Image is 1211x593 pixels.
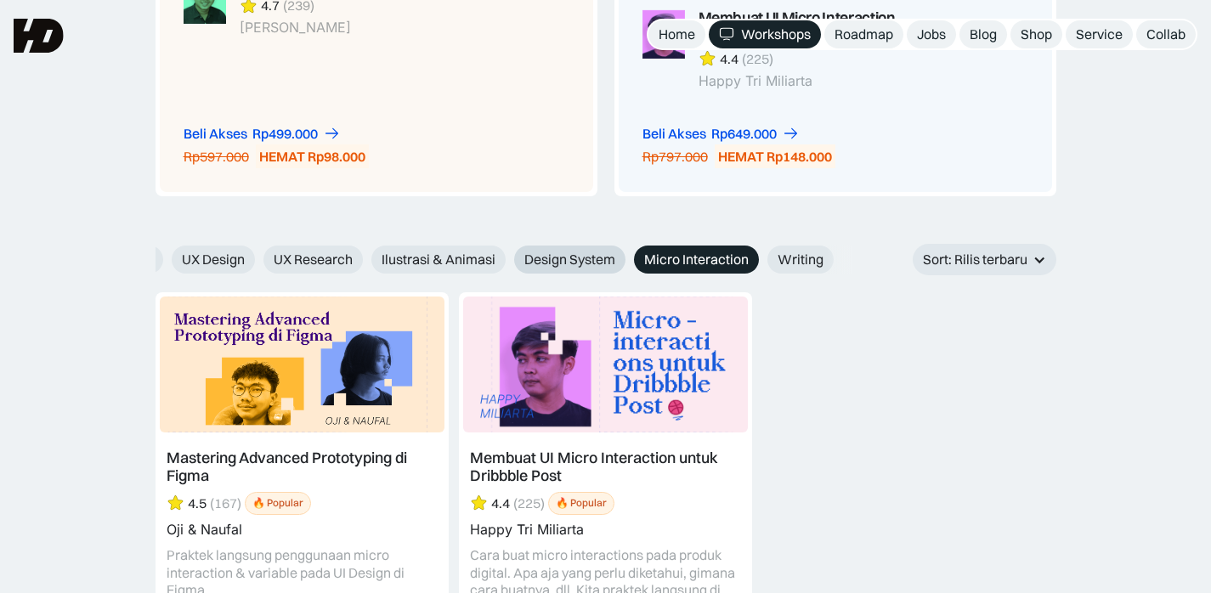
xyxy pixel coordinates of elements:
div: 4.4 [720,50,738,68]
div: Happy Tri Miliarta [699,73,935,89]
div: Workshops [741,25,811,43]
div: Membuat UI Micro Interaction untuk Dribbble Post [699,9,935,45]
a: Workshops [709,20,821,48]
span: Micro Interaction [644,251,749,268]
div: Beli Akses [642,125,706,143]
a: Beli AksesRp649.000 [642,125,800,143]
div: Rp597.000 [184,148,249,166]
div: Sort: Rilis terbaru [913,244,1056,275]
span: Ilustrasi & Animasi [382,251,495,268]
a: Collab [1136,20,1196,48]
span: Writing [778,251,823,268]
div: Roadmap [835,25,893,43]
a: Home [648,20,705,48]
div: (225) [742,50,773,68]
a: Blog [959,20,1007,48]
div: Service [1076,25,1123,43]
div: HEMAT Rp148.000 [718,148,832,166]
a: Shop [1010,20,1062,48]
div: Beli Akses [184,125,247,143]
div: Blog [970,25,997,43]
form: Email Form [156,246,861,274]
div: Shop [1021,25,1052,43]
div: HEMAT Rp98.000 [259,148,365,166]
a: Beli AksesRp499.000 [184,125,341,143]
span: Design System [524,251,615,268]
div: Rp649.000 [711,125,777,143]
div: Collab [1146,25,1186,43]
div: Sort: Rilis terbaru [923,251,1027,268]
div: Rp797.000 [642,148,708,166]
div: Jobs [917,25,946,43]
div: [PERSON_NAME] [240,20,473,36]
div: Home [659,25,695,43]
span: UX Design [182,251,245,268]
a: Roadmap [824,20,903,48]
div: Rp499.000 [252,125,318,143]
a: Membuat UI Micro Interaction untuk Dribbble Post4.4(225)Happy Tri Miliarta [642,9,935,89]
a: Service [1066,20,1133,48]
a: Jobs [907,20,956,48]
span: UX Research [274,251,353,268]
